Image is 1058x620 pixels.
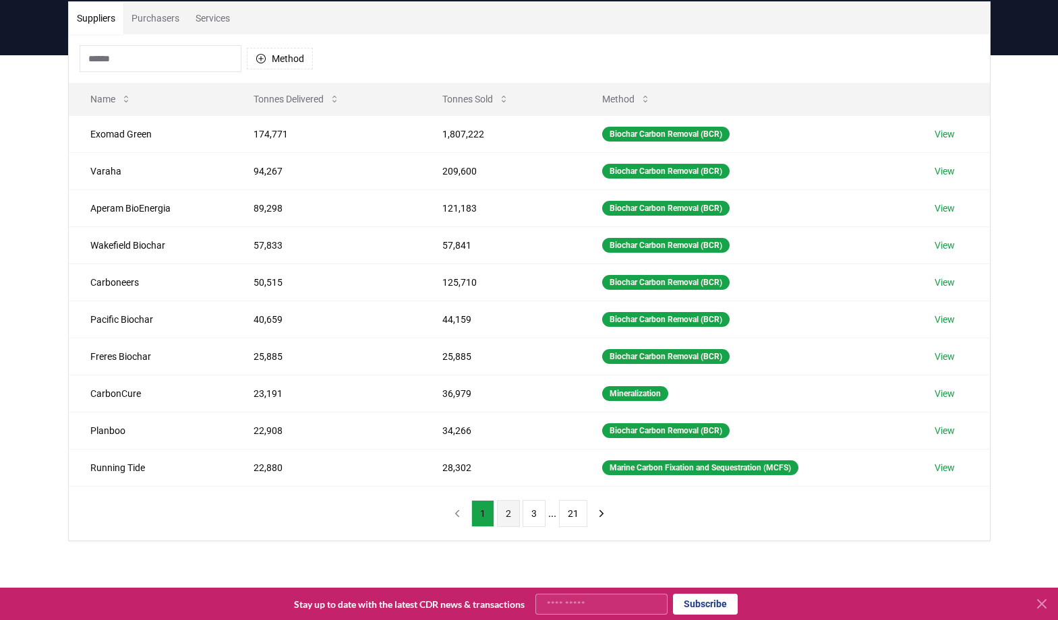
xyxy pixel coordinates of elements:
[602,386,668,401] div: Mineralization
[432,86,520,113] button: Tonnes Sold
[232,375,420,412] td: 23,191
[471,500,494,527] button: 1
[421,375,581,412] td: 36,979
[69,263,233,301] td: Carboneers
[602,349,730,364] div: Biochar Carbon Removal (BCR)
[559,500,587,527] button: 21
[421,189,581,226] td: 121,183
[935,164,955,178] a: View
[935,313,955,326] a: View
[232,226,420,263] td: 57,833
[69,115,233,152] td: Exomad Green
[232,338,420,375] td: 25,885
[69,449,233,486] td: Running Tide
[69,189,233,226] td: Aperam BioEnergia
[243,86,351,113] button: Tonnes Delivered
[591,86,662,113] button: Method
[232,412,420,449] td: 22,908
[935,387,955,400] a: View
[935,201,955,215] a: View
[602,127,730,142] div: Biochar Carbon Removal (BCR)
[602,312,730,327] div: Biochar Carbon Removal (BCR)
[421,152,581,189] td: 209,600
[523,500,546,527] button: 3
[421,115,581,152] td: 1,807,222
[187,2,238,34] button: Services
[69,2,123,34] button: Suppliers
[421,263,581,301] td: 125,710
[497,500,520,527] button: 2
[421,338,581,375] td: 25,885
[602,164,730,179] div: Biochar Carbon Removal (BCR)
[548,505,556,522] li: ...
[247,48,313,69] button: Method
[935,461,955,474] a: View
[232,152,420,189] td: 94,267
[232,263,420,301] td: 50,515
[421,449,581,486] td: 28,302
[602,460,798,475] div: Marine Carbon Fixation and Sequestration (MCFS)
[69,301,233,338] td: Pacific Biochar
[935,276,955,289] a: View
[232,301,420,338] td: 40,659
[80,86,142,113] button: Name
[602,275,730,290] div: Biochar Carbon Removal (BCR)
[602,423,730,438] div: Biochar Carbon Removal (BCR)
[232,189,420,226] td: 89,298
[421,301,581,338] td: 44,159
[421,226,581,263] td: 57,841
[602,201,730,216] div: Biochar Carbon Removal (BCR)
[602,238,730,253] div: Biochar Carbon Removal (BCR)
[935,127,955,141] a: View
[232,115,420,152] td: 174,771
[421,412,581,449] td: 34,266
[69,375,233,412] td: CarbonCure
[69,226,233,263] td: Wakefield Biochar
[590,500,613,527] button: next page
[69,412,233,449] td: Planboo
[935,424,955,437] a: View
[232,449,420,486] td: 22,880
[69,338,233,375] td: Freres Biochar
[935,350,955,363] a: View
[935,239,955,252] a: View
[69,152,233,189] td: Varaha
[123,2,187,34] button: Purchasers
